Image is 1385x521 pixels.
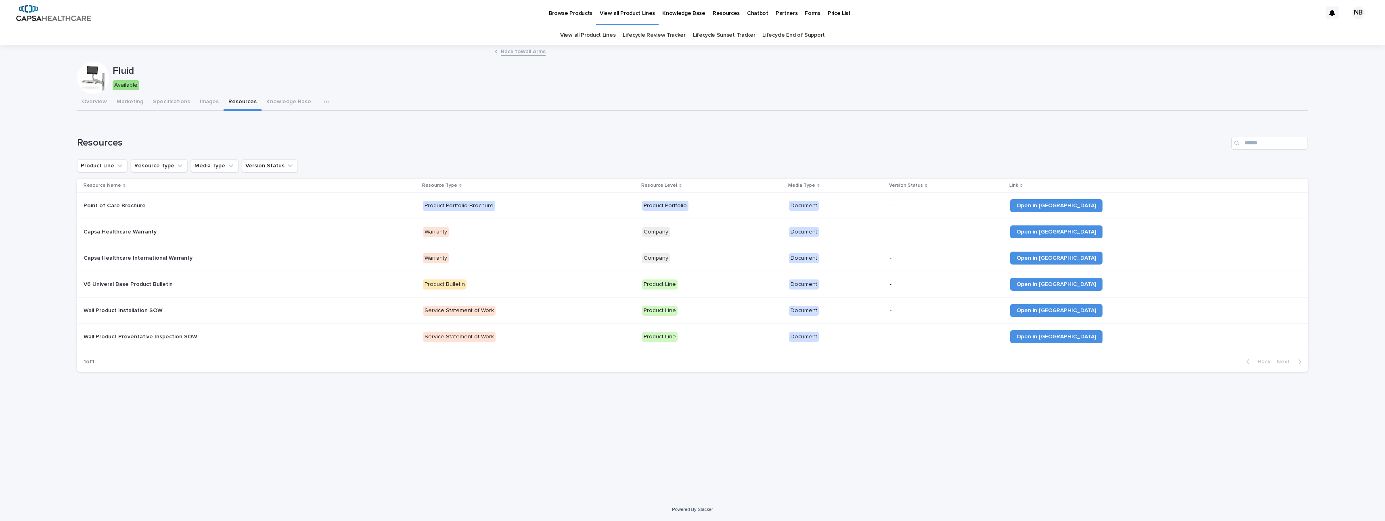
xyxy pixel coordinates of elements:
div: Product Portfolio Brochure [423,201,495,211]
div: Document [789,253,819,263]
div: Service Statement of Work [423,306,496,316]
p: Media Type [788,181,815,190]
a: Open in [GEOGRAPHIC_DATA] [1010,199,1103,212]
span: Back [1253,359,1270,365]
button: Product Line [77,159,128,172]
div: Warranty [423,253,449,263]
span: Open in [GEOGRAPHIC_DATA] [1017,255,1096,261]
p: Resource Level [641,181,677,190]
a: Powered By Stacker [672,507,713,512]
button: Media Type [191,159,239,172]
span: Next [1277,359,1295,365]
a: Open in [GEOGRAPHIC_DATA] [1010,330,1103,343]
tr: V6 Univeral Base Product BulletinV6 Univeral Base Product Bulletin Product BulletinProduct LineDo... [77,271,1308,298]
button: Resource Type [131,159,188,172]
tr: Capsa Healthcare International WarrantyCapsa Healthcare International Warranty WarrantyCompanyDoc... [77,245,1308,271]
span: Open in [GEOGRAPHIC_DATA] [1017,308,1096,313]
a: Open in [GEOGRAPHIC_DATA] [1010,252,1103,265]
div: NB [1352,6,1365,19]
p: - [890,229,1004,235]
div: Available [113,80,139,90]
span: Open in [GEOGRAPHIC_DATA] [1017,229,1096,235]
button: Version Status [242,159,298,172]
h1: Resources [77,137,1228,149]
a: Open in [GEOGRAPHIC_DATA] [1010,225,1103,238]
p: Capsa Healthcare Warranty [84,227,158,235]
p: 1 of 1 [77,352,101,372]
button: Images [195,94,224,111]
p: Point of Care Brochure [84,201,147,209]
button: Next [1274,358,1308,365]
div: Document [789,201,819,211]
a: Open in [GEOGRAPHIC_DATA] [1010,278,1103,291]
p: Version Status [889,181,923,190]
p: - [890,281,1004,288]
a: Lifecycle Sunset Tracker [693,26,755,45]
a: Open in [GEOGRAPHIC_DATA] [1010,304,1103,317]
tr: Wall Product Preventative Inspection SOWWall Product Preventative Inspection SOW Service Statemen... [77,324,1308,350]
div: Company [642,253,670,263]
button: Knowledge Base [262,94,316,111]
button: Overview [77,94,112,111]
a: Back toWall Arms [501,46,546,56]
div: Product Line [642,306,678,316]
span: Open in [GEOGRAPHIC_DATA] [1017,334,1096,340]
tr: Wall Product Installation SOWWall Product Installation SOW Service Statement of WorkProduct LineD... [77,298,1308,324]
button: Specifications [148,94,195,111]
p: - [890,255,1004,262]
p: Link [1009,181,1018,190]
p: V6 Univeral Base Product Bulletin [84,279,174,288]
p: - [890,307,1004,314]
a: Lifecycle Review Tracker [623,26,686,45]
a: View all Product Lines [560,26,615,45]
p: - [890,202,1004,209]
span: Open in [GEOGRAPHIC_DATA] [1017,203,1096,208]
a: Lifecycle End of Support [762,26,825,45]
span: Open in [GEOGRAPHIC_DATA] [1017,281,1096,287]
div: Document [789,227,819,237]
div: Service Statement of Work [423,332,496,342]
p: Capsa Healthcare International Warranty [84,253,194,262]
div: Document [789,332,819,342]
p: - [890,333,1004,340]
div: Product Portfolio [642,201,688,211]
img: B5p4sRfuTuC72oLToeu7 [16,5,91,21]
div: Product Bulletin [423,279,467,290]
div: Document [789,306,819,316]
p: Resource Type [422,181,457,190]
button: Back [1240,358,1274,365]
tr: Capsa Healthcare WarrantyCapsa Healthcare Warranty WarrantyCompanyDocument-Open in [GEOGRAPHIC_DATA] [77,219,1308,245]
p: Resource Name [84,181,121,190]
div: Product Line [642,279,678,290]
p: Wall Product Preventative Inspection SOW [84,332,199,340]
button: Marketing [112,94,148,111]
p: Wall Product Installation SOW [84,306,164,314]
p: Fluid [113,65,1305,77]
input: Search [1231,137,1308,150]
div: Warranty [423,227,449,237]
button: Resources [224,94,262,111]
tr: Point of Care BrochurePoint of Care Brochure Product Portfolio BrochureProduct PortfolioDocument-... [77,193,1308,219]
div: Product Line [642,332,678,342]
div: Company [642,227,670,237]
div: Document [789,279,819,290]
